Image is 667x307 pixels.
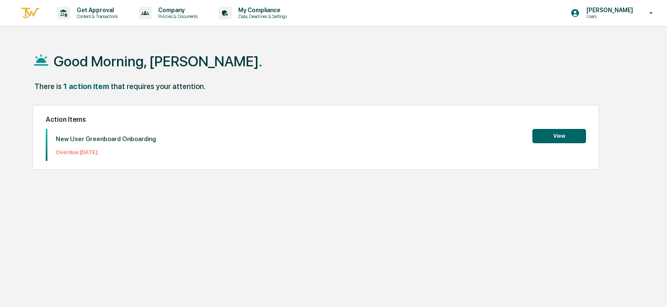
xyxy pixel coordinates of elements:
p: New User Greenboard Onboarding [56,135,156,143]
div: 1 action item [63,82,109,91]
p: Policies & Documents [151,13,202,19]
div: that requires your attention. [111,82,206,91]
div: There is [34,82,62,91]
img: logo [20,6,40,20]
h1: Good Morning, [PERSON_NAME]. [54,53,262,70]
p: Users [580,13,637,19]
p: Company [151,7,202,13]
p: Content & Transactions [70,13,122,19]
p: Overdue: [DATE] [56,149,156,155]
p: [PERSON_NAME] [580,7,637,13]
p: My Compliance [232,7,291,13]
p: Get Approval [70,7,122,13]
h2: Action Items [46,115,586,123]
p: Data, Deadlines & Settings [232,13,291,19]
button: View [532,129,586,143]
a: View [532,131,586,139]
